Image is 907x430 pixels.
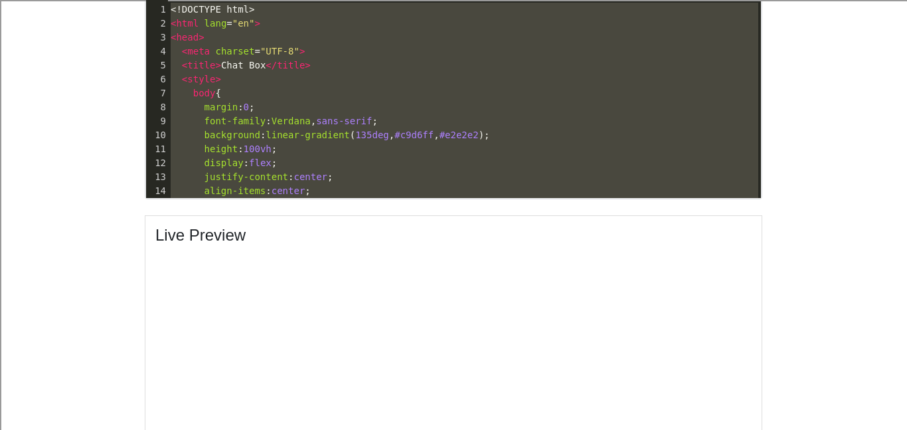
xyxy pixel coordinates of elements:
span: : ; [171,102,255,112]
span: font-family [205,116,266,126]
span: > [199,32,204,43]
span: justify-content [205,171,288,182]
span: < [171,32,176,43]
span: body [193,88,216,98]
div: Sign out [5,91,902,103]
span: "UTF-8" [260,46,299,56]
span: : ; [171,158,277,168]
span: "en" [232,18,255,29]
div: 13 [146,170,168,184]
input: Search outlines [5,17,123,31]
div: 2 [146,17,168,31]
span: > [215,60,220,70]
span: background [205,130,260,140]
span: < [182,74,187,84]
div: 1 [146,3,168,17]
div: 11 [146,142,168,156]
span: margin [205,102,238,112]
div: Move To ... [5,55,902,67]
span: meta [187,46,210,56]
div: Delete [5,67,902,79]
span: 135deg [355,130,389,140]
span: 100vh [244,144,272,154]
span: : ; [171,185,311,196]
span: </ [266,60,277,70]
div: 7 [146,86,168,100]
span: sans-serif [316,116,372,126]
div: Options [5,79,902,91]
span: > [305,60,310,70]
div: 12 [146,156,168,170]
span: : ; [171,144,277,154]
span: : ( , , ); [171,130,490,140]
div: 5 [146,58,168,72]
span: : ; [171,171,333,182]
span: = [171,46,305,56]
span: charset [215,46,254,56]
span: display [205,158,244,168]
span: <!DOCTYPE html> [171,4,254,15]
span: html [176,18,199,29]
span: #e2e2e2 [440,130,479,140]
span: flex [249,158,272,168]
span: Verdana [272,116,311,126]
span: : , ; [171,116,378,126]
span: lang [205,18,227,29]
span: { [171,88,221,98]
span: title [277,60,305,70]
div: 9 [146,114,168,128]
span: = [171,18,260,29]
span: < [182,46,187,56]
div: 8 [146,100,168,114]
div: 3 [146,31,168,45]
span: align-items [205,185,266,196]
div: Sort A > Z [5,31,902,43]
span: < [171,18,176,29]
span: > [299,46,305,56]
span: title [187,60,215,70]
span: > [254,18,260,29]
div: 10 [146,128,168,142]
div: 6 [146,72,168,86]
span: height [205,144,238,154]
span: > [215,74,220,84]
span: < [182,60,187,70]
div: 14 [146,184,168,198]
div: Home [5,5,278,17]
span: style [187,74,215,84]
div: Sort New > Old [5,43,902,55]
span: head [176,32,199,43]
div: 4 [146,45,168,58]
span: center [272,185,305,196]
span: center [293,171,327,182]
span: 0 [244,102,249,112]
span: linear-gradient [266,130,349,140]
span: #c9d6ff [394,130,434,140]
span: Chat Box [171,60,311,70]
